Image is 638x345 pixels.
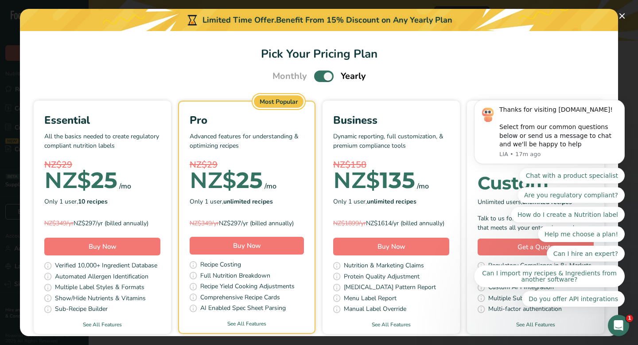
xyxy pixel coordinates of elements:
span: Recipe Yield Cooking Adjustments [200,282,295,293]
div: 25 [44,172,117,189]
div: /mo [119,181,131,192]
div: Benefit From 15% Discount on Any Yearly Plan [276,14,452,26]
span: NZ$ [333,167,380,194]
div: Limited Time Offer. [20,9,618,31]
span: Full Nutrition Breakdown [200,271,270,282]
h1: Pick Your Pricing Plan [31,45,607,63]
span: 1 [626,315,633,322]
span: Only 1 user, [190,197,273,206]
div: NZ$29 [190,158,304,172]
span: Buy Now [377,242,405,251]
button: Buy Now [44,238,160,255]
span: NZ$1899/yr [333,219,366,227]
div: Essential [44,112,160,128]
a: See All Features [467,321,604,329]
div: 135 [333,172,415,189]
span: Protein Quality Adjustment [344,272,420,283]
div: /mo [265,181,276,192]
span: Monthly [272,70,307,83]
div: NZ$29 [44,158,160,172]
div: Business [333,112,449,128]
span: NZ$349/yr [190,219,219,227]
div: Pro [190,112,304,128]
div: NZ$158 [333,158,449,172]
span: NZ$ [44,167,91,194]
span: Buy Now [233,241,261,250]
div: 25 [190,172,263,189]
b: 10 recipes [78,197,108,206]
span: Nutrition & Marketing Claims [344,261,424,272]
span: Manual Label Override [344,304,406,315]
div: Most Popular [254,95,303,108]
span: NZ$ [190,167,236,194]
span: Comprehensive Recipe Cards [200,293,280,304]
span: Verified 10,000+ Ingredient Database [55,261,157,272]
b: unlimited recipes [223,197,273,206]
span: Show/Hide Nutrients & Vitamins [55,294,146,305]
span: AI Enabled Spec Sheet Parsing [200,303,286,314]
p: All the basics needed to create regulatory compliant nutrition labels [44,132,160,158]
div: /mo [417,181,429,192]
b: unlimited recipes [367,197,416,206]
span: Yearly [341,70,366,83]
span: Automated Allergen Identification [55,272,148,283]
div: NZ$1614/yr (billed annually) [333,219,449,228]
span: [MEDICAL_DATA] Pattern Report [344,282,436,294]
span: NZ$349/yr [44,219,74,227]
p: Dynamic reporting, full customization, & premium compliance tools [333,132,449,158]
span: Menu Label Report [344,294,397,305]
span: Sub-Recipe Builder [55,304,108,315]
div: NZ$297/yr (billed annually) [190,219,304,228]
p: Advanced features for understanding & optimizing recipes [190,132,304,158]
iframe: Intercom live chat [608,315,629,336]
a: See All Features [179,320,315,328]
a: See All Features [323,321,460,329]
button: Buy Now [333,238,449,255]
a: See All Features [34,321,171,329]
span: Buy Now [89,242,117,251]
span: Only 1 user, [333,197,416,206]
span: Only 1 user, [44,197,108,206]
span: Multiple Label Styles & Formats [55,282,144,294]
div: NZ$297/yr (billed annually) [44,219,160,228]
button: Buy Now [190,237,304,255]
span: Recipe Costing [200,260,241,271]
